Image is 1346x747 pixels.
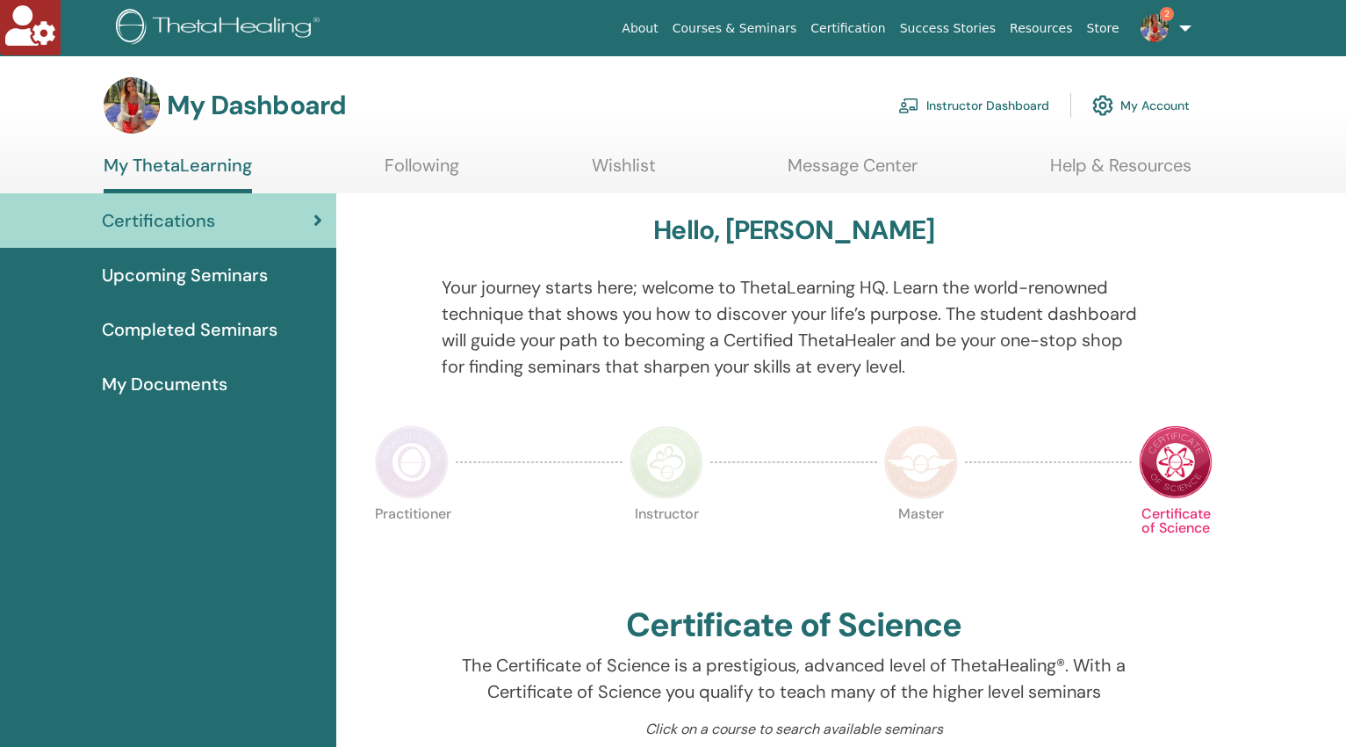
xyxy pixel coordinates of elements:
[898,86,1049,125] a: Instructor Dashboard
[442,719,1147,740] p: Click on a course to search available seminars
[102,371,227,397] span: My Documents
[653,214,934,246] h3: Hello, [PERSON_NAME]
[884,425,958,499] img: Master
[788,155,918,189] a: Message Center
[630,425,703,499] img: Instructor
[102,262,268,288] span: Upcoming Seminars
[615,12,665,45] a: About
[104,155,252,193] a: My ThetaLearning
[167,90,346,121] h3: My Dashboard
[666,12,804,45] a: Courses & Seminars
[102,316,277,343] span: Completed Seminars
[1092,86,1190,125] a: My Account
[803,12,892,45] a: Certification
[375,507,449,581] p: Practitioner
[626,606,961,646] h2: Certificate of Science
[1003,12,1080,45] a: Resources
[102,207,215,234] span: Certifications
[104,77,160,134] img: default.jpg
[442,652,1147,705] p: The Certificate of Science is a prestigious, advanced level of ThetaHealing®. With a Certificate ...
[592,155,656,189] a: Wishlist
[385,155,459,189] a: Following
[630,507,703,581] p: Instructor
[1080,12,1126,45] a: Store
[898,98,919,113] img: chalkboard-teacher.svg
[442,274,1147,380] p: Your journey starts here; welcome to ThetaLearning HQ. Learn the world-renowned technique that sh...
[1050,155,1191,189] a: Help & Resources
[375,425,449,499] img: Practitioner
[1160,7,1174,21] span: 2
[1139,425,1213,499] img: Certificate of Science
[116,9,326,48] img: logo.png
[893,12,1003,45] a: Success Stories
[1092,91,1113,120] img: cog.svg
[1139,507,1213,581] p: Certificate of Science
[884,507,958,581] p: Master
[1141,14,1169,42] img: default.jpg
